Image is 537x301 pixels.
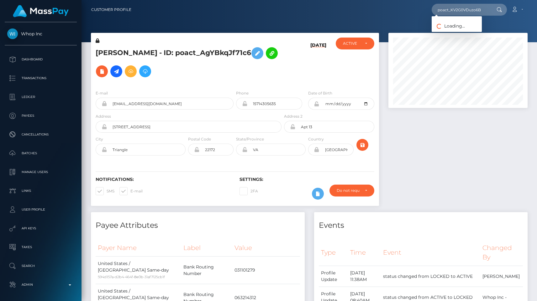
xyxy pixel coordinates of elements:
label: Country [308,136,324,142]
th: Value [232,239,300,257]
p: Admin [7,280,74,289]
label: Phone [236,90,249,96]
td: Bank Routing Number [181,257,232,284]
a: Transactions [5,70,77,86]
a: Batches [5,145,77,161]
label: City [96,136,103,142]
h6: Settings: [240,177,374,182]
a: API Keys [5,221,77,236]
h6: Notifications: [96,177,230,182]
p: Dashboard [7,55,74,64]
a: Customer Profile [91,3,131,16]
p: User Profile [7,205,74,214]
a: Initiate Payout [110,65,122,77]
td: 031101279 [232,257,300,284]
a: Search [5,258,77,274]
p: Payees [7,111,74,120]
label: Address [96,114,111,119]
th: Payer Name [96,239,181,257]
p: Taxes [7,242,74,252]
td: United States / [GEOGRAPHIC_DATA] Same-day [96,257,181,284]
a: Cancellations [5,127,77,142]
button: Do not require [329,185,374,196]
p: Batches [7,149,74,158]
p: Cancellations [7,130,74,139]
h6: [DATE] [310,43,326,83]
input: Search... [432,4,491,16]
img: Whop Inc [7,28,18,39]
div: Do not require [337,188,360,193]
p: Ledger [7,92,74,102]
p: Manage Users [7,167,74,177]
small: 594d157a-d2b4-464f-8e0b-31af7125cb1f [98,275,165,279]
th: Event [381,239,480,266]
label: E-mail [119,187,143,195]
a: Payees [5,108,77,124]
label: 2FA [240,187,258,195]
a: Admin [5,277,77,293]
p: Links [7,186,74,196]
h4: Events [319,220,523,231]
label: Postal Code [188,136,211,142]
a: User Profile [5,202,77,217]
a: Taxes [5,239,77,255]
p: Transactions [7,74,74,83]
p: Search [7,261,74,271]
th: Type [319,239,348,266]
img: MassPay Logo [13,5,69,17]
h4: Payee Attributes [96,220,300,231]
td: [DATE] 11:38AM [348,266,381,287]
div: ACTIVE [343,41,360,46]
a: Manage Users [5,164,77,180]
p: API Keys [7,224,74,233]
th: Label [181,239,232,257]
label: State/Province [236,136,264,142]
a: Ledger [5,89,77,105]
span: Whop Inc [5,31,77,37]
label: SMS [96,187,114,195]
h5: [PERSON_NAME] - ID: poact_AgYBkqJf71c6 [96,44,278,80]
a: Links [5,183,77,199]
td: status changed from LOCKED to ACTIVE [381,266,480,287]
label: Address 2 [284,114,303,119]
label: Date of Birth [308,90,332,96]
th: Time [348,239,381,266]
span: Loading... [432,23,465,29]
td: [PERSON_NAME] [480,266,523,287]
label: E-mail [96,90,108,96]
th: Changed By [480,239,523,266]
a: Dashboard [5,52,77,67]
button: ACTIVE [336,38,374,49]
td: Profile Update [319,266,348,287]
